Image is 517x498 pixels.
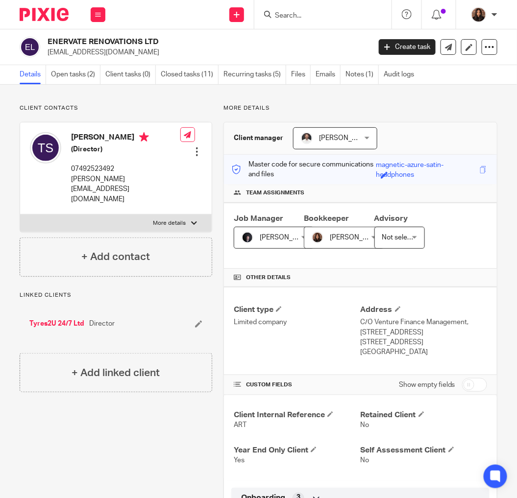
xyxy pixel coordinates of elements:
h4: Client type [234,305,360,315]
a: Open tasks (2) [51,65,100,84]
span: [PERSON_NAME] [330,234,384,241]
a: Details [20,65,46,84]
p: Limited company [234,317,360,327]
a: Notes (1) [345,65,379,84]
h4: + Add linked client [72,365,160,380]
h4: Retained Client [361,410,487,420]
a: Recurring tasks (5) [223,65,286,84]
span: Job Manager [234,214,283,222]
label: Show empty fields [399,380,455,390]
span: Bookkeeper [304,214,349,222]
p: More details [223,104,497,112]
span: ART [234,422,246,428]
span: No [361,457,369,464]
p: [PERSON_NAME][EMAIL_ADDRESS][DOMAIN_NAME] [71,174,180,204]
h4: [PERSON_NAME] [71,132,180,144]
span: [PERSON_NAME] [319,135,373,142]
img: Pixie [20,8,69,21]
p: [GEOGRAPHIC_DATA] [361,347,487,357]
a: Tyres2U 24/7 Ltd [29,319,84,329]
span: Director [89,319,115,329]
img: dom%20slack.jpg [301,132,313,144]
div: magnetic-azure-satin-headphones [376,160,477,171]
span: Other details [246,274,291,282]
h4: Client Internal Reference [234,410,360,420]
h2: ENERVATE RENOVATIONS LTD [48,37,301,47]
h4: Self Assessment Client [361,445,487,455]
span: Yes [234,457,245,464]
a: Closed tasks (11) [161,65,219,84]
p: C/O Venture Finance Management, [STREET_ADDRESS] [361,317,487,337]
a: Audit logs [384,65,419,84]
h4: Year End Only Client [234,445,360,455]
p: [EMAIL_ADDRESS][DOMAIN_NAME] [48,47,364,57]
a: Files [291,65,311,84]
i: Primary [139,132,149,142]
p: [STREET_ADDRESS] [361,337,487,347]
img: svg%3E [20,37,40,57]
input: Search [274,12,362,21]
h4: + Add contact [81,249,150,264]
img: Headshot.jpg [312,232,323,243]
p: Master code for secure communications and files [231,160,376,180]
p: 07492523492 [71,164,180,174]
p: Client contacts [20,104,212,112]
span: No [361,422,369,428]
a: Emails [316,65,341,84]
a: Client tasks (0) [105,65,156,84]
img: 455A2509.jpg [242,232,253,243]
h4: Address [361,305,487,315]
span: [PERSON_NAME] [260,234,314,241]
a: Create task [379,39,436,55]
p: More details [153,219,186,227]
span: Not selected [382,234,422,241]
h5: (Director) [71,144,180,154]
span: Team assignments [246,189,304,197]
img: svg%3E [30,132,61,164]
h4: CUSTOM FIELDS [234,381,360,389]
span: Advisory [374,214,408,222]
p: Linked clients [20,291,212,299]
img: Headshot.jpg [471,7,487,23]
h3: Client manager [234,133,283,143]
